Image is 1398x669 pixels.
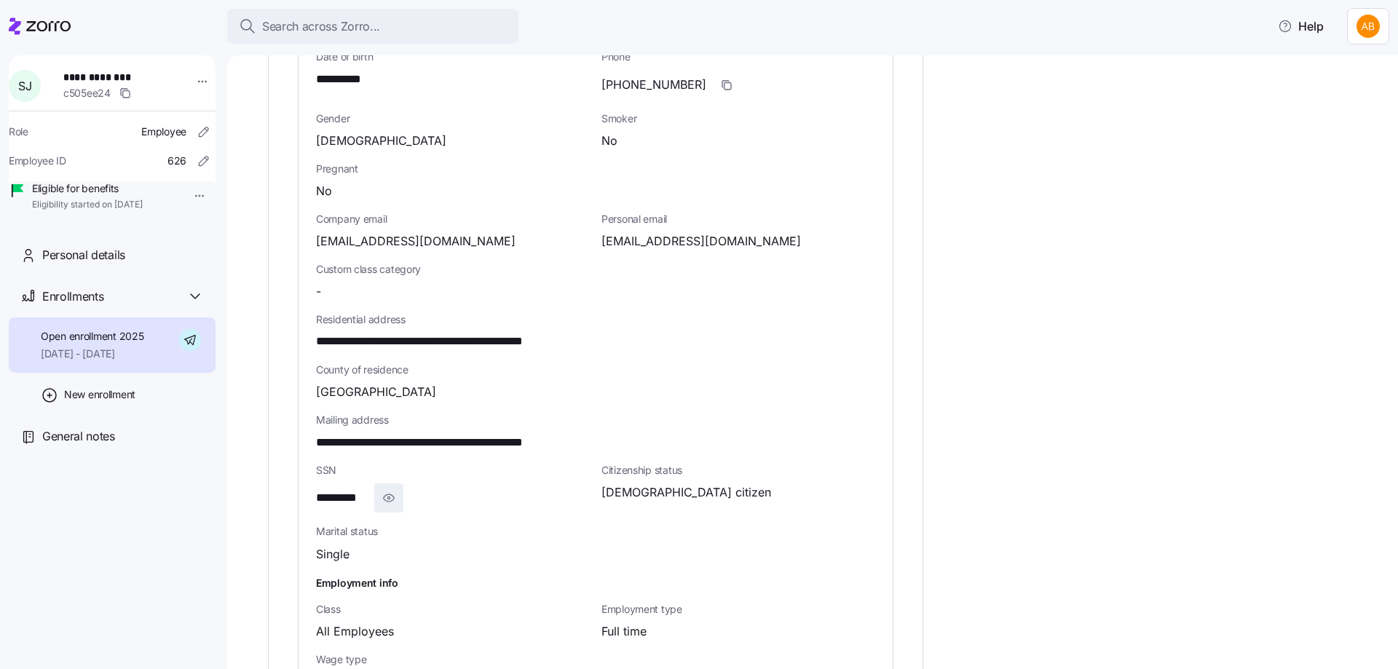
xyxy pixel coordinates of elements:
span: Employment type [601,602,875,617]
span: Enrollments [42,288,103,306]
span: SSN [316,463,590,478]
span: [GEOGRAPHIC_DATA] [316,383,436,401]
span: Marital status [316,524,590,539]
span: Company email [316,212,590,226]
span: Residential address [316,312,875,327]
span: Full time [601,622,647,641]
span: - [316,282,321,301]
span: [EMAIL_ADDRESS][DOMAIN_NAME] [316,232,516,250]
span: Employee [141,124,186,139]
button: Search across Zorro... [227,9,518,44]
span: c505ee24 [63,86,111,100]
span: Personal email [601,212,875,226]
span: Mailing address [316,413,875,427]
span: New enrollment [64,387,135,402]
span: S J [18,80,31,92]
span: General notes [42,427,115,446]
span: [DEMOGRAPHIC_DATA] [316,132,446,150]
span: [EMAIL_ADDRESS][DOMAIN_NAME] [601,232,801,250]
span: Eligible for benefits [32,181,143,196]
span: All Employees [316,622,394,641]
span: [DATE] - [DATE] [41,347,143,361]
span: Search across Zorro... [262,17,380,36]
img: 42a6513890f28a9d591cc60790ab6045 [1356,15,1380,38]
span: Open enrollment 2025 [41,329,143,344]
span: No [316,182,332,200]
span: Class [316,602,590,617]
button: Help [1266,12,1335,41]
span: Eligibility started on [DATE] [32,199,143,211]
span: Employee ID [9,154,66,168]
h1: Employment info [316,575,875,590]
span: Citizenship status [601,463,875,478]
span: Personal details [42,246,125,264]
span: Date of birth [316,50,590,64]
span: Help [1278,17,1324,35]
span: Smoker [601,111,875,126]
span: County of residence [316,363,875,377]
span: Wage type [316,652,590,667]
span: [DEMOGRAPHIC_DATA] citizen [601,483,771,502]
span: [PHONE_NUMBER] [601,76,706,94]
span: Role [9,124,28,139]
span: Gender [316,111,590,126]
span: 626 [167,154,186,168]
span: Custom class category [316,262,590,277]
span: Single [316,545,349,563]
span: No [601,132,617,150]
span: Phone [601,50,875,64]
span: Pregnant [316,162,875,176]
